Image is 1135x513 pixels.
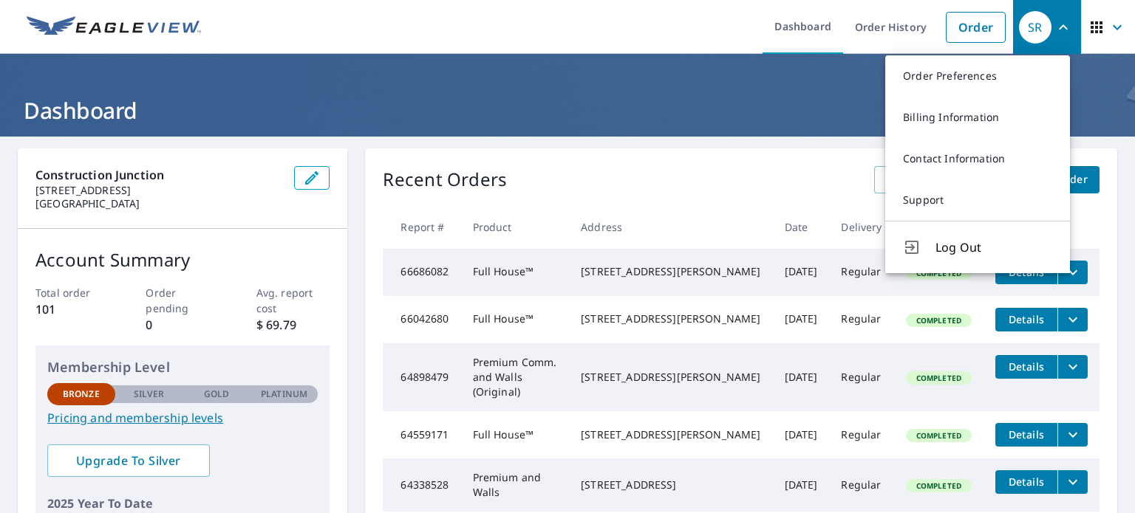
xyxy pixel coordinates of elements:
[383,296,460,343] td: 66042680
[35,285,109,300] p: Total order
[47,444,210,477] a: Upgrade To Silver
[569,205,772,249] th: Address
[581,370,760,385] div: [STREET_ADDRESS][PERSON_NAME]
[146,285,219,316] p: Order pending
[581,311,760,326] div: [STREET_ADDRESS][PERSON_NAME]
[383,205,460,249] th: Report #
[461,343,570,411] td: Premium Comm. and Walls (Original)
[35,300,109,318] p: 101
[47,357,318,377] p: Membership Level
[885,179,1070,221] a: Support
[1004,427,1049,441] span: Details
[27,16,201,38] img: EV Logo
[35,197,282,210] p: [GEOGRAPHIC_DATA]
[581,264,760,279] div: [STREET_ADDRESS][PERSON_NAME]
[773,205,830,249] th: Date
[829,205,893,249] th: Delivery
[829,458,893,512] td: Regular
[1057,355,1088,379] button: filesDropdownBtn-64898479
[261,388,307,401] p: Platinum
[204,388,229,401] p: Gold
[995,308,1057,331] button: detailsBtn-66042680
[461,249,570,296] td: Full House™
[461,296,570,343] td: Full House™
[946,12,1006,43] a: Order
[829,249,893,296] td: Regular
[383,458,460,512] td: 64338528
[773,458,830,512] td: [DATE]
[885,221,1070,273] button: Log Out
[885,138,1070,179] a: Contact Information
[773,411,830,458] td: [DATE]
[1004,475,1049,489] span: Details
[829,411,893,458] td: Regular
[35,247,330,273] p: Account Summary
[18,95,1117,125] h1: Dashboard
[59,452,198,469] span: Upgrade To Silver
[995,470,1057,494] button: detailsBtn-64338528
[256,316,330,334] p: $ 69.79
[995,355,1057,379] button: detailsBtn-64898479
[829,343,893,411] td: Regular
[1057,308,1088,331] button: filesDropdownBtn-66042680
[383,249,460,296] td: 66686082
[1057,423,1088,447] button: filesDropdownBtn-64559171
[907,315,970,326] span: Completed
[1057,470,1088,494] button: filesDropdownBtn-64338528
[907,373,970,383] span: Completed
[134,388,165,401] p: Silver
[47,409,318,427] a: Pricing and membership levels
[383,343,460,411] td: 64898479
[829,296,893,343] td: Regular
[35,184,282,197] p: [STREET_ADDRESS]
[1019,11,1052,44] div: SR
[146,316,219,334] p: 0
[47,495,318,512] p: 2025 Year To Date
[35,166,282,184] p: Construction Junction
[995,423,1057,447] button: detailsBtn-64559171
[461,205,570,249] th: Product
[1004,359,1049,373] span: Details
[1057,261,1088,284] button: filesDropdownBtn-66686082
[461,458,570,512] td: Premium and Walls
[935,238,1052,256] span: Log Out
[461,411,570,458] td: Full House™
[773,296,830,343] td: [DATE]
[581,478,760,492] div: [STREET_ADDRESS]
[874,166,979,193] a: View All Orders
[256,285,330,316] p: Avg. report cost
[907,430,970,441] span: Completed
[773,249,830,296] td: [DATE]
[383,166,507,193] p: Recent Orders
[907,481,970,491] span: Completed
[383,411,460,458] td: 64559171
[63,388,100,401] p: Bronze
[1004,312,1049,326] span: Details
[581,427,760,442] div: [STREET_ADDRESS][PERSON_NAME]
[773,343,830,411] td: [DATE]
[885,97,1070,138] a: Billing Information
[885,55,1070,97] a: Order Preferences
